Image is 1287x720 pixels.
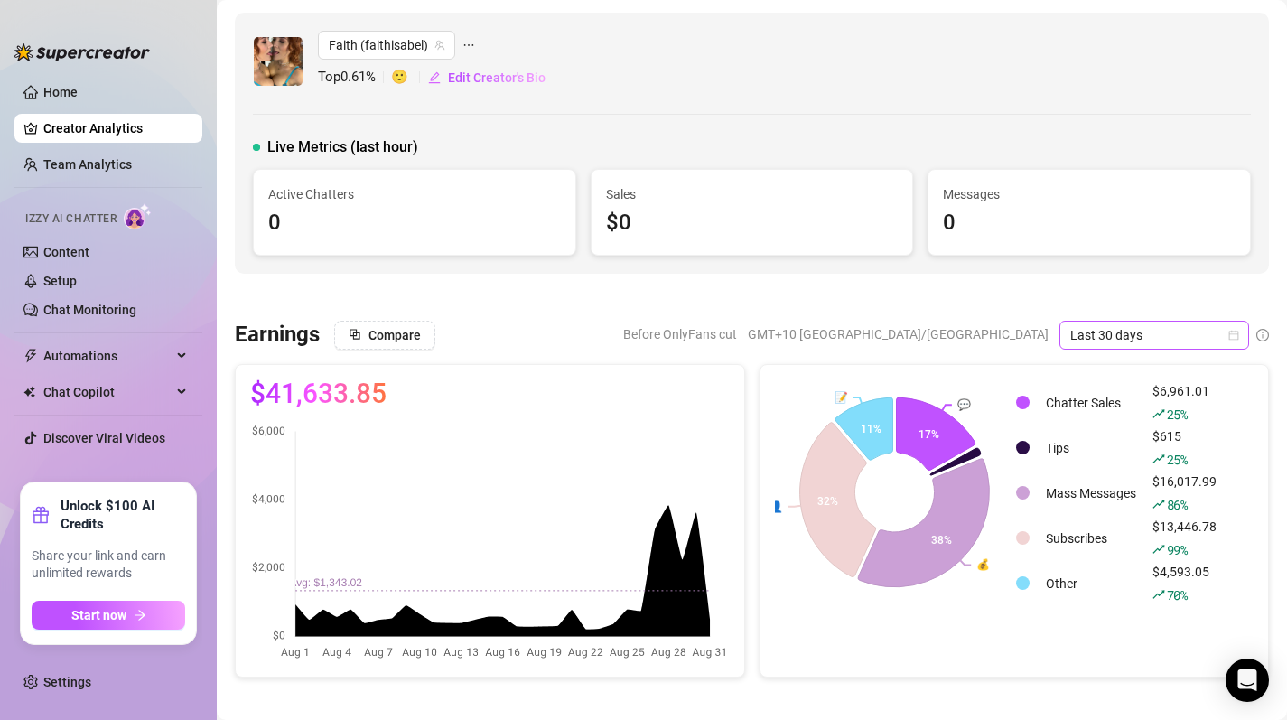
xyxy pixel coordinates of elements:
img: Faith [254,37,303,86]
span: calendar [1228,330,1239,341]
span: info-circle [1256,329,1269,341]
span: GMT+10 [GEOGRAPHIC_DATA]/[GEOGRAPHIC_DATA] [748,321,1049,348]
a: Setup [43,274,77,288]
div: $16,017.99 [1152,472,1217,515]
a: Discover Viral Videos [43,431,165,445]
a: Creator Analytics [43,114,188,143]
a: Settings [43,675,91,689]
span: Automations [43,341,172,370]
span: Sales [606,184,899,204]
td: Subscribes [1039,517,1143,560]
img: Chat Copilot [23,386,35,398]
span: Compare [368,328,421,342]
span: Before OnlyFans cut [623,321,737,348]
span: rise [1152,543,1165,556]
button: Edit Creator's Bio [427,63,546,92]
img: logo-BBDzfeDw.svg [14,43,150,61]
span: 25 % [1167,451,1188,468]
span: Chat Copilot [43,378,172,407]
img: AI Chatter [124,203,152,229]
span: Last 30 days [1070,322,1238,349]
span: Start now [71,608,126,622]
span: Share your link and earn unlimited rewards [32,547,185,583]
div: $13,446.78 [1152,517,1217,560]
div: $4,593.05 [1152,562,1217,605]
text: 📝 [834,390,847,404]
span: edit [428,71,441,84]
div: 0 [268,206,561,240]
div: Open Intercom Messenger [1226,659,1269,702]
div: $0 [606,206,899,240]
text: 💬 [957,397,971,411]
text: 💰 [976,557,990,571]
span: Izzy AI Chatter [25,210,117,228]
button: Compare [334,321,435,350]
text: 👤 [769,500,782,513]
a: Chat Monitoring [43,303,136,317]
td: Other [1039,562,1143,605]
span: rise [1152,588,1165,601]
button: Start nowarrow-right [32,601,185,630]
span: Messages [943,184,1236,204]
span: team [434,40,445,51]
span: rise [1152,453,1165,465]
span: gift [32,506,50,524]
td: Chatter Sales [1039,381,1143,425]
div: $6,961.01 [1152,381,1217,425]
strong: Unlock $100 AI Credits [61,497,185,533]
span: 86 % [1167,496,1188,513]
span: 70 % [1167,586,1188,603]
a: Content [43,245,89,259]
div: $615 [1152,426,1217,470]
span: 🙂 [391,67,427,89]
td: Mass Messages [1039,472,1143,515]
span: rise [1152,498,1165,510]
span: block [349,328,361,341]
span: Live Metrics (last hour) [267,136,418,158]
span: ellipsis [462,31,475,60]
span: Active Chatters [268,184,561,204]
span: Top 0.61 % [318,67,391,89]
a: Team Analytics [43,157,132,172]
span: rise [1152,407,1165,420]
td: Tips [1039,426,1143,470]
span: $41,633.85 [250,379,387,408]
div: 0 [943,206,1236,240]
span: arrow-right [134,609,146,622]
h3: Earnings [235,321,320,350]
a: Home [43,85,78,99]
span: Faith (faithisabel) [329,32,444,59]
span: 25 % [1167,406,1188,423]
span: thunderbolt [23,349,38,363]
span: 99 % [1167,541,1188,558]
span: Edit Creator's Bio [448,70,546,85]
